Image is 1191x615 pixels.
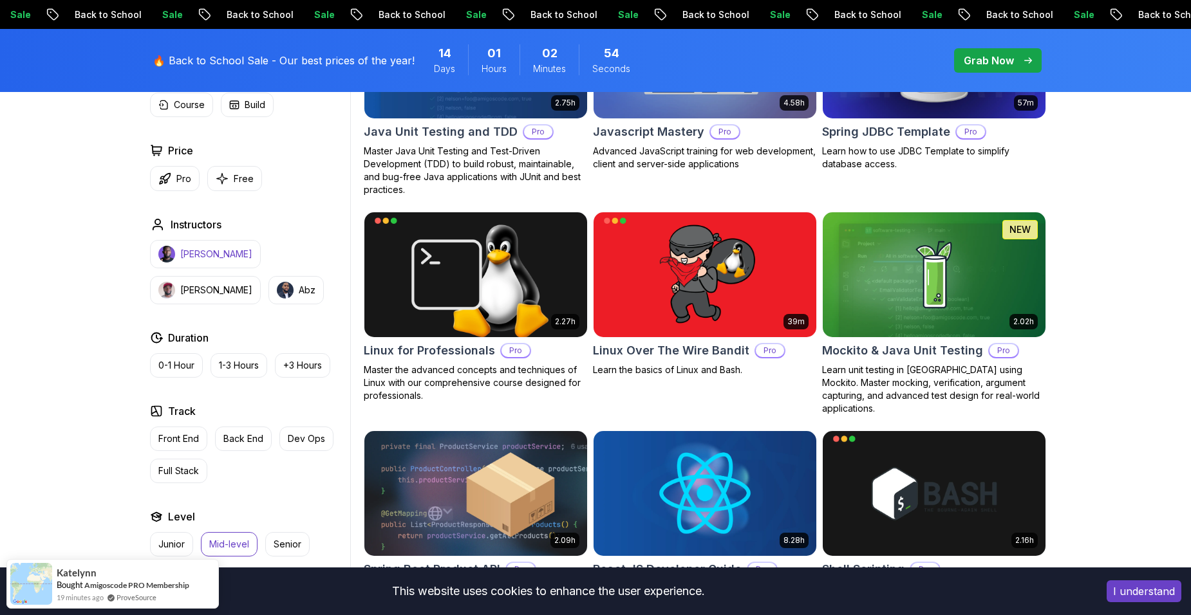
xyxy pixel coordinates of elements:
[434,62,455,75] span: Days
[783,535,805,546] p: 8.28h
[364,430,588,608] a: Spring Boot Product API card2.09hSpring Boot Product APIProBuild a fully functional Product API f...
[168,509,195,524] h2: Level
[364,560,500,578] h2: Spring Boot Product API
[964,53,1014,68] p: Grab Now
[245,98,265,111] p: Build
[171,217,221,232] h2: Instructors
[1009,223,1031,236] p: NEW
[168,143,193,158] h2: Price
[966,8,1054,21] p: Back to School
[364,363,588,402] p: Master the advanced concepts and techniques of Linux with our comprehensive course designed for p...
[364,212,587,337] img: Linux for Professionals card
[117,592,156,603] a: ProveSource
[542,44,558,62] span: 2 Minutes
[902,8,943,21] p: Sale
[142,8,183,21] p: Sale
[593,145,817,170] p: Advanced JavaScript training for web development, client and server-side applications
[221,93,274,117] button: Build
[822,430,1046,608] a: Shell Scripting card2.16hShell ScriptingProLearn how to automate tasks and scripts with shell scr...
[822,363,1046,415] p: Learn unit testing in [GEOGRAPHIC_DATA] using Mockito. Master mocking, verification, argument cap...
[364,145,588,196] p: Master Java Unit Testing and Test-Driven Development (TDD) to build robust, maintainable, and bug...
[822,123,950,141] h2: Spring JDBC Template
[814,8,902,21] p: Back to School
[158,464,199,477] p: Full Stack
[1015,535,1034,546] p: 2.16h
[223,432,263,445] p: Back End
[268,276,324,304] button: instructor imgAbz
[555,98,576,108] p: 2.75h
[822,145,1046,170] p: Learn how to use JDBC Template to simplify database access.
[57,592,104,603] span: 19 minutes ago
[158,282,175,298] img: instructor img
[524,125,552,138] p: Pro
[201,532,258,556] button: Mid-level
[823,431,1046,556] img: Shell Scripting card
[158,538,185,551] p: Junior
[265,532,310,556] button: Senior
[446,8,487,21] p: Sale
[593,123,704,141] h2: Javascript Mastery
[211,353,267,378] button: 1-3 Hours
[168,403,196,419] h2: Track
[594,212,816,337] img: Linux Over The Wire Bandit card
[294,8,335,21] p: Sale
[592,62,630,75] span: Seconds
[823,212,1046,337] img: Mockito & Java Unit Testing card
[502,344,530,357] p: Pro
[274,538,301,551] p: Senior
[482,62,507,75] span: Hours
[10,563,52,605] img: provesource social proof notification image
[174,98,205,111] p: Course
[593,342,749,360] h2: Linux Over The Wire Bandit
[748,563,776,576] p: Pro
[150,532,193,556] button: Junior
[487,44,501,62] span: 1 Hours
[598,8,639,21] p: Sale
[911,563,939,576] p: Pro
[150,93,213,117] button: Course
[594,431,816,556] img: React JS Developer Guide card
[1107,580,1181,602] button: Accept cookies
[150,240,261,268] button: instructor img[PERSON_NAME]
[180,284,252,297] p: [PERSON_NAME]
[180,248,252,261] p: [PERSON_NAME]
[989,344,1018,357] p: Pro
[662,8,750,21] p: Back to School
[176,172,191,185] p: Pro
[209,538,249,551] p: Mid-level
[207,8,294,21] p: Back to School
[438,44,451,62] span: 14 Days
[150,459,207,483] button: Full Stack
[10,577,1087,605] div: This website uses cookies to enhance the user experience.
[593,560,742,578] h2: React JS Developer Guide
[158,432,199,445] p: Front End
[750,8,791,21] p: Sale
[150,276,261,304] button: instructor img[PERSON_NAME]
[364,342,495,360] h2: Linux for Professionals
[283,359,322,372] p: +3 Hours
[957,125,985,138] p: Pro
[299,284,315,297] p: Abz
[215,427,272,451] button: Back End
[1013,317,1034,327] p: 2.02h
[822,560,905,578] h2: Shell Scripting
[787,317,805,327] p: 39m
[150,166,200,191] button: Pro
[783,98,805,108] p: 4.58h
[364,431,587,556] img: Spring Boot Product API card
[279,427,333,451] button: Dev Ops
[533,62,566,75] span: Minutes
[207,166,262,191] button: Free
[756,344,784,357] p: Pro
[364,212,588,402] a: Linux for Professionals card2.27hLinux for ProfessionalsProMaster the advanced concepts and techn...
[593,430,817,608] a: React JS Developer Guide card8.28hReact JS Developer GuideProLearn ReactJS from the ground up and...
[219,359,259,372] p: 1-3 Hours
[84,580,189,590] a: Amigoscode PRO Membership
[507,563,535,576] p: Pro
[150,427,207,451] button: Front End
[168,330,209,345] h2: Duration
[593,363,817,376] p: Learn the basics of Linux and Bash.
[234,172,254,185] p: Free
[511,8,598,21] p: Back to School
[711,125,739,138] p: Pro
